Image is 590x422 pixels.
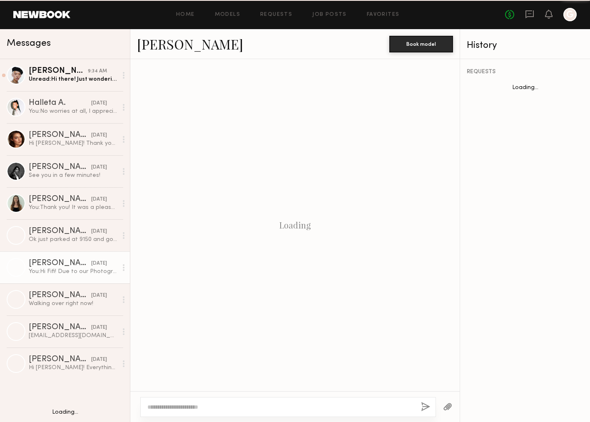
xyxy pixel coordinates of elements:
div: [DATE] [91,292,107,300]
div: [PERSON_NAME] [29,195,91,204]
div: [DATE] [91,164,107,171]
a: Home [176,12,195,17]
div: [PERSON_NAME] [29,131,91,139]
div: Hi [PERSON_NAME]! Everything looks good 😊 I don’t think I have a plain long sleeve white shirt th... [29,364,117,372]
span: Messages [7,39,51,48]
button: Book model [389,36,453,52]
div: You: Thank you! It was a pleasure working with you as well. [29,204,117,211]
div: [DATE] [91,228,107,236]
div: [PERSON_NAME] [29,259,91,268]
div: REQUESTS [467,69,583,75]
div: Hi [PERSON_NAME]! Thank you so much for letting me know and I hope to work with you in the future 🤍 [29,139,117,147]
div: [PERSON_NAME] [29,67,88,75]
div: Loading [279,220,311,230]
a: Requests [260,12,292,17]
div: Ok just parked at 9150 and going to walk over [29,236,117,243]
div: [DATE] [91,356,107,364]
div: [PERSON_NAME] [29,291,91,300]
div: [PERSON_NAME] [29,163,91,171]
div: You: No worries at all, I appreciate you letting me know. Take care [29,107,117,115]
a: [PERSON_NAME] [137,35,243,53]
div: Loading... [460,85,590,91]
div: [DATE] [91,196,107,204]
div: You: Hi Fifi! Due to our Photographer changing schedule, we will have to reschedule our shoot! I ... [29,268,117,276]
a: Book model [389,40,453,47]
div: History [467,41,583,50]
div: Walking over right now! [29,300,117,308]
div: [PERSON_NAME] [29,227,91,236]
div: [EMAIL_ADDRESS][DOMAIN_NAME] [29,332,117,340]
div: [PERSON_NAME] [29,355,91,364]
a: G [563,8,577,21]
a: Models [215,12,240,17]
a: Job Posts [312,12,347,17]
div: [DATE] [91,324,107,332]
a: Favorites [367,12,400,17]
div: [DATE] [91,132,107,139]
div: Unread: Hi there! Just wondering if there is a callsheet for [DATE]? [29,75,117,83]
div: Halleta A. [29,99,91,107]
div: [DATE] [91,260,107,268]
div: 9:34 AM [88,67,107,75]
div: See you in a few minutes! [29,171,117,179]
div: [PERSON_NAME] [29,323,91,332]
div: [DATE] [91,99,107,107]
